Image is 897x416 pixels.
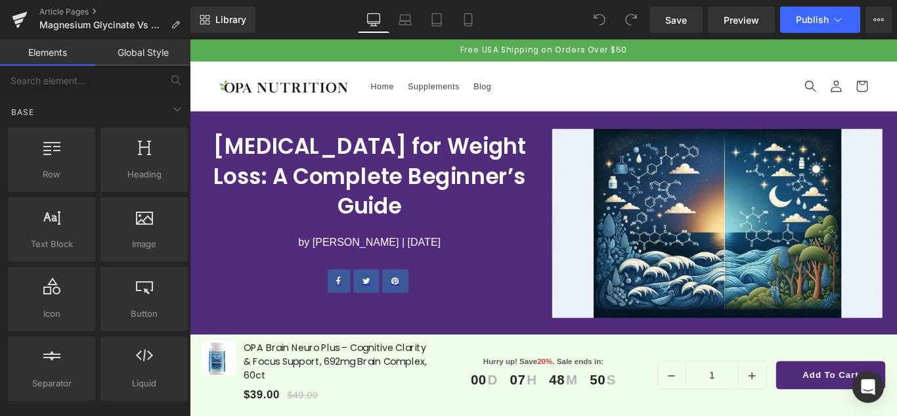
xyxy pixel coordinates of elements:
span: 20% [390,357,407,367]
span: Magnesium Glycinate Vs Oxide For Sleep – Which is Better for Sleep Quality? [39,20,165,30]
img: OPA Brain Neuro Plus – Cognitive Clarity & Focus Support, 692mg Brain Complex, 60ct [13,338,53,378]
span: Library [215,14,246,26]
h1: [MEDICAL_DATA] for Weight Loss: A Complete Beginner’s Guide [16,103,387,205]
span: 50 [449,374,467,391]
a: Desktop [358,7,389,33]
a: Global Style [95,39,190,66]
a: Laptop [389,7,421,33]
a: OPA Brain Neuro Plus – Cognitive Clarity & Focus Support, 692mg Brain Complex, 60ct [53,338,269,386]
span: $49.00 [110,394,144,405]
a: Home [196,39,238,66]
span: Button [104,307,184,321]
img: Best Green Tea Supplement 2023 - Ultimate Health Boost [407,101,778,313]
span: Row [12,168,91,181]
button: Undo [586,7,613,33]
div: Open Intercom Messenger [852,371,884,403]
span: Save [665,13,687,27]
a: Tablet [421,7,452,33]
span: Home [204,47,230,58]
span: Base [10,106,35,118]
span: $39.00 [53,388,101,410]
a: OPA Nutrition [28,40,183,64]
a: Blog [311,39,347,66]
button: Publish [780,7,860,33]
span: Publish [796,14,829,25]
span: Blog [319,47,339,58]
span: Text Block [12,237,91,251]
span: Heading [104,168,184,181]
a: Mobile [452,7,484,33]
span: Image [104,237,184,251]
span: H [378,374,390,391]
span: M [422,374,436,391]
button: Add To Cart [659,361,781,393]
a: Supplements [237,39,311,66]
span: Preview [724,13,759,27]
span: D [334,374,346,391]
a: Preview [708,7,775,33]
span: 00 [316,374,334,391]
img: OPA Nutrition [33,45,177,60]
summary: Search [683,38,712,67]
span: S [467,374,479,391]
a: New Library [190,7,255,33]
span: Free USA Shipping on Orders Over $50 [304,5,491,18]
span: 48 [404,374,422,391]
span: Liquid [104,377,184,390]
button: Redo [618,7,644,33]
span: Icon [12,307,91,321]
p: by [PERSON_NAME] | [DATE] [16,218,387,239]
a: Article Pages [39,7,190,17]
span: Separator [12,377,91,390]
span: Supplements [245,47,303,58]
button: More [865,7,892,33]
span: 07 [360,374,378,391]
p: Hurry up! Save . Sale ends in: [269,356,525,369]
